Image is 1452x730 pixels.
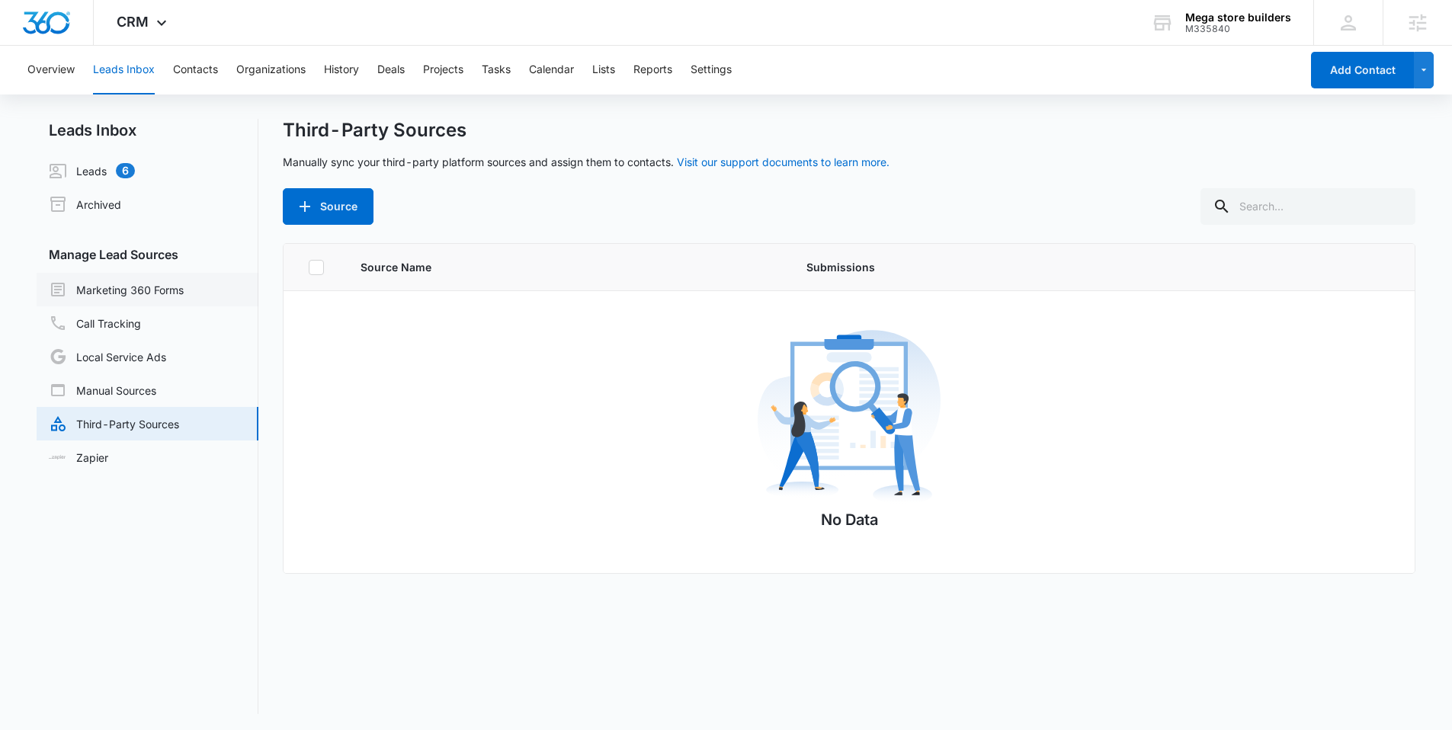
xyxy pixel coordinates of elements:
a: Visit our support documents to learn more. [677,155,889,168]
button: Leads Inbox [93,46,155,94]
h1: Third-Party Sources [283,119,466,142]
input: Search... [1200,188,1415,225]
img: logo_orange.svg [24,24,37,37]
span: Source Name [361,259,771,275]
button: Calendar [529,46,574,94]
a: Leads6 [49,162,135,180]
a: Archived [49,195,121,213]
a: Local Service Ads [49,347,166,366]
a: Call Tracking [49,314,141,332]
button: Tasks [482,46,511,94]
span: Submissions [806,259,1207,275]
h2: Leads Inbox [37,119,258,142]
a: Third-Party Sources [49,415,179,433]
button: Add Contact [1311,52,1414,88]
button: Source [283,188,373,225]
img: website_grey.svg [24,40,37,52]
a: Zapier [49,450,108,466]
h3: Manage Lead Sources [37,245,258,264]
span: CRM [117,14,149,30]
div: v 4.0.25 [43,24,75,37]
img: tab_keywords_by_traffic_grey.svg [152,88,164,101]
div: Domain Overview [58,90,136,100]
h1: No Data [821,508,878,531]
div: Keywords by Traffic [168,90,257,100]
button: Contacts [173,46,218,94]
button: Organizations [236,46,306,94]
button: History [324,46,359,94]
img: No Data [758,325,941,508]
button: Overview [27,46,75,94]
button: Reports [633,46,672,94]
p: Manually sync your third-party platform sources and assign them to contacts. [283,154,889,170]
button: Deals [377,46,405,94]
button: Lists [592,46,615,94]
div: account name [1185,11,1291,24]
div: Domain: [DOMAIN_NAME] [40,40,168,52]
a: Marketing 360 Forms [49,280,184,299]
a: Manual Sources [49,381,156,399]
button: Projects [423,46,463,94]
img: tab_domain_overview_orange.svg [41,88,53,101]
div: account id [1185,24,1291,34]
button: Settings [691,46,732,94]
